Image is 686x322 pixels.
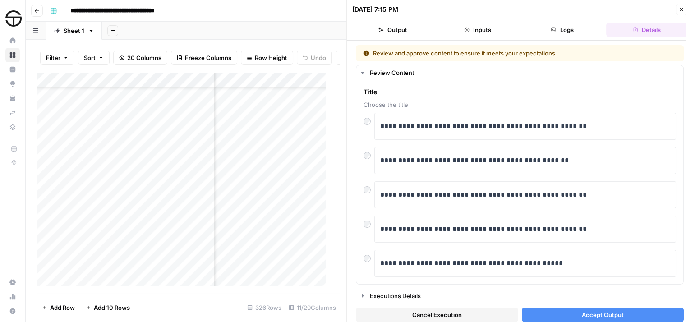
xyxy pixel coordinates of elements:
[356,65,683,80] button: Review Content
[46,53,60,62] span: Filter
[40,51,74,65] button: Filter
[185,53,231,62] span: Freeze Columns
[370,291,678,300] div: Executions Details
[356,289,683,303] button: Executions Details
[171,51,237,65] button: Freeze Columns
[84,53,96,62] span: Sort
[285,300,340,315] div: 11/20 Columns
[5,62,20,77] a: Insights
[5,10,22,27] img: SimpleTire Logo
[5,106,20,120] a: Syncs
[363,49,616,58] div: Review and approve content to ensure it meets your expectations
[352,23,433,37] button: Output
[94,303,130,312] span: Add 10 Rows
[356,308,518,322] button: Cancel Execution
[5,7,20,30] button: Workspace: SimpleTire
[5,290,20,304] a: Usage
[78,51,110,65] button: Sort
[5,120,20,134] a: Data Library
[241,51,293,65] button: Row Height
[255,53,287,62] span: Row Height
[370,68,678,77] div: Review Content
[356,80,683,284] div: Review Content
[522,23,603,37] button: Logs
[37,300,80,315] button: Add Row
[127,53,161,62] span: 20 Columns
[5,275,20,290] a: Settings
[5,48,20,62] a: Browse
[522,308,684,322] button: Accept Output
[412,310,462,319] span: Cancel Execution
[5,304,20,318] button: Help + Support
[5,91,20,106] a: Your Data
[364,87,676,97] span: Title
[64,26,84,35] div: Sheet 1
[50,303,75,312] span: Add Row
[5,77,20,91] a: Opportunities
[437,23,518,37] button: Inputs
[364,100,676,109] span: Choose the title
[582,310,624,319] span: Accept Output
[113,51,167,65] button: 20 Columns
[297,51,332,65] button: Undo
[5,33,20,48] a: Home
[244,300,285,315] div: 326 Rows
[80,300,135,315] button: Add 10 Rows
[352,5,398,14] div: [DATE] 7:15 PM
[311,53,326,62] span: Undo
[46,22,102,40] a: Sheet 1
